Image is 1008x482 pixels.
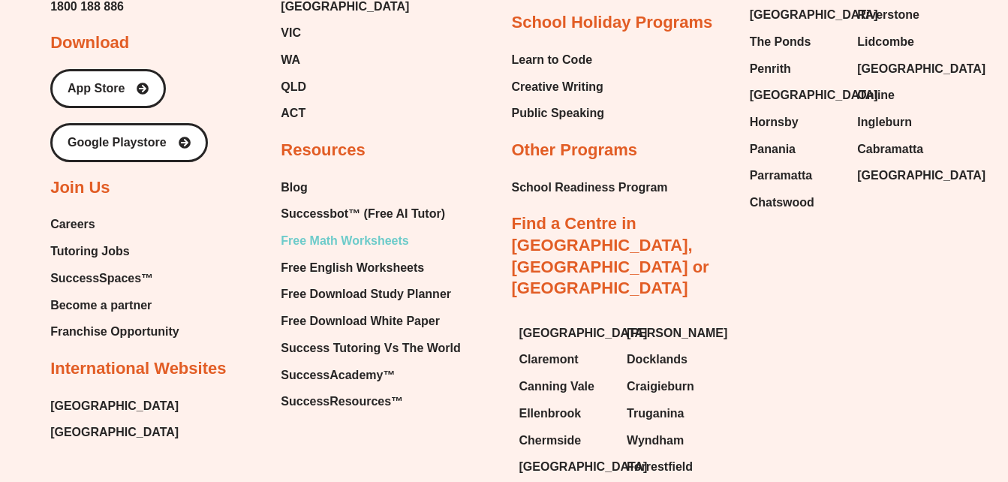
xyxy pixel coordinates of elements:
a: Chermside [519,429,612,452]
a: [GEOGRAPHIC_DATA] [519,456,612,478]
a: Cabramatta [857,138,950,161]
h2: Resources [281,140,366,161]
span: [GEOGRAPHIC_DATA] [750,84,878,107]
a: Craigieburn [627,375,720,398]
a: Free Math Worksheets [281,230,460,252]
a: [GEOGRAPHIC_DATA] [50,421,179,444]
a: Creative Writing [511,76,604,98]
span: Public Speaking [511,102,604,125]
span: Chatswood [750,191,814,214]
a: Panania [750,138,843,161]
span: [GEOGRAPHIC_DATA] [750,4,878,26]
span: Blog [281,176,308,199]
span: Careers [50,213,95,236]
a: Google Playstore [50,123,208,162]
a: Free English Worksheets [281,257,460,279]
span: [GEOGRAPHIC_DATA] [857,164,985,187]
span: [GEOGRAPHIC_DATA] [519,456,647,478]
h2: International Websites [50,358,226,380]
a: Riverstone [857,4,950,26]
a: Find a Centre in [GEOGRAPHIC_DATA], [GEOGRAPHIC_DATA] or [GEOGRAPHIC_DATA] [511,214,709,297]
span: Ingleburn [857,111,912,134]
span: [GEOGRAPHIC_DATA] [857,58,985,80]
a: [GEOGRAPHIC_DATA] [750,4,843,26]
span: Forrestfield [627,456,693,478]
a: App Store [50,69,166,108]
a: Become a partner [50,294,179,317]
span: Cabramatta [857,138,923,161]
span: VIC [281,22,301,44]
span: Claremont [519,348,578,371]
a: Claremont [519,348,612,371]
a: The Ponds [750,31,843,53]
span: Become a partner [50,294,152,317]
span: Chermside [519,429,581,452]
span: SuccessAcademy™ [281,364,395,387]
a: Ellenbrook [519,402,612,425]
span: Craigieburn [627,375,694,398]
a: ACT [281,102,409,125]
a: Tutoring Jobs [50,240,179,263]
a: Penrith [750,58,843,80]
a: Wyndham [627,429,720,452]
a: [PERSON_NAME] [627,322,720,345]
span: Riverstone [857,4,919,26]
a: Chatswood [750,191,843,214]
span: Penrith [750,58,791,80]
span: Ellenbrook [519,402,581,425]
a: Franchise Opportunity [50,321,179,343]
a: QLD [281,76,409,98]
a: [GEOGRAPHIC_DATA] [857,164,950,187]
span: Online [857,84,895,107]
span: Free Download White Paper [281,310,440,333]
a: SuccessSpaces™ [50,267,179,290]
a: [GEOGRAPHIC_DATA] [50,395,179,417]
a: Hornsby [750,111,843,134]
a: SuccessAcademy™ [281,364,460,387]
a: [GEOGRAPHIC_DATA] [750,84,843,107]
h2: Download [50,32,129,54]
a: Success Tutoring Vs The World [281,337,460,360]
span: Lidcombe [857,31,914,53]
span: Hornsby [750,111,799,134]
a: Free Download Study Planner [281,283,460,306]
h2: School Holiday Programs [511,12,712,34]
span: Wyndham [627,429,684,452]
span: Creative Writing [511,76,603,98]
span: Free Download Study Planner [281,283,451,306]
span: Parramatta [750,164,813,187]
span: [PERSON_NAME] [627,322,727,345]
span: The Ponds [750,31,811,53]
a: [GEOGRAPHIC_DATA] [857,58,950,80]
h2: Join Us [50,177,110,199]
span: Free Math Worksheets [281,230,408,252]
span: SuccessSpaces™ [50,267,153,290]
a: Forrestfield [627,456,720,478]
iframe: Chat Widget [758,312,1008,482]
a: Blog [281,176,460,199]
a: VIC [281,22,409,44]
h2: Other Programs [511,140,637,161]
span: Google Playstore [68,137,167,149]
a: Parramatta [750,164,843,187]
span: Free English Worksheets [281,257,424,279]
a: Free Download White Paper [281,310,460,333]
span: Panania [750,138,796,161]
a: Docklands [627,348,720,371]
a: Careers [50,213,179,236]
a: WA [281,49,409,71]
a: Canning Vale [519,375,612,398]
span: SuccessResources™ [281,390,403,413]
span: [GEOGRAPHIC_DATA] [519,322,647,345]
span: Successbot™ (Free AI Tutor) [281,203,445,225]
span: Learn to Code [511,49,592,71]
a: School Readiness Program [511,176,667,199]
a: SuccessResources™ [281,390,460,413]
a: Online [857,84,950,107]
